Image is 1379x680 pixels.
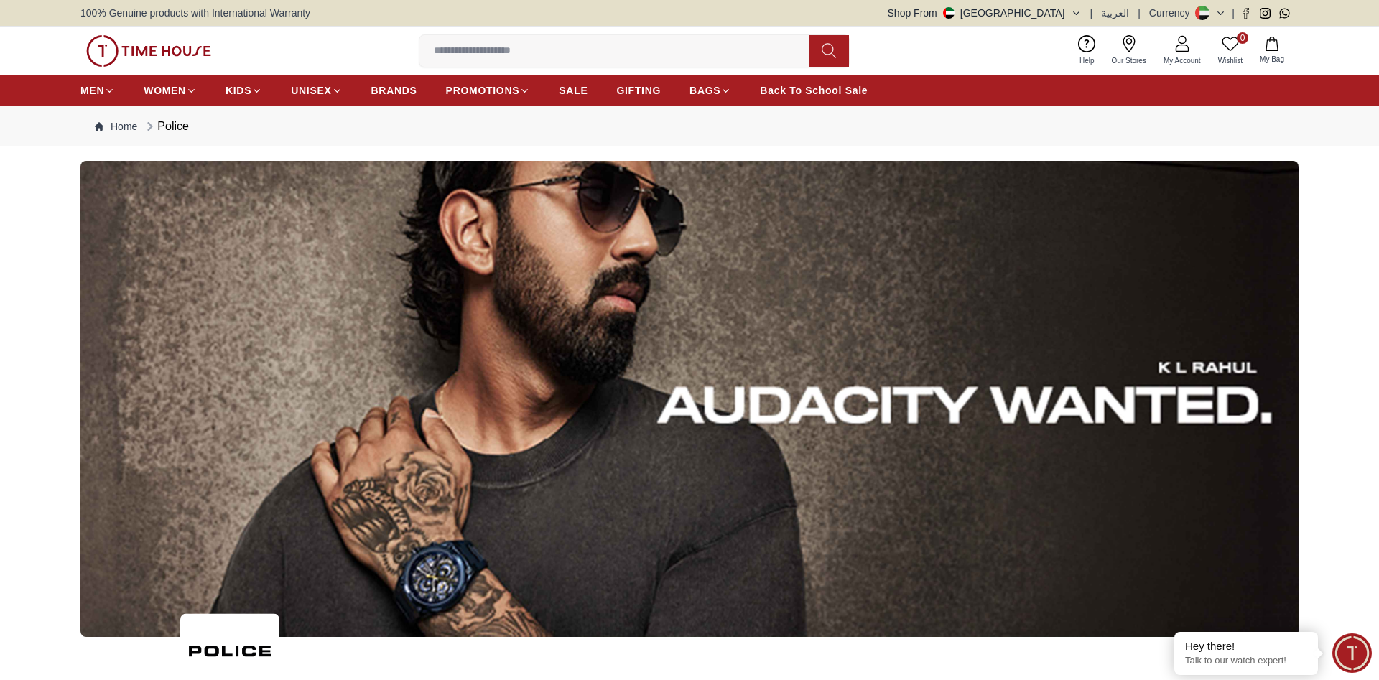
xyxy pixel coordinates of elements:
span: PROMOTIONS [446,83,520,98]
span: 100% Genuine products with International Warranty [80,6,310,20]
span: Wishlist [1212,55,1248,66]
span: 0 [1237,32,1248,44]
a: UNISEX [291,78,342,103]
span: BRANDS [371,83,417,98]
a: Back To School Sale [760,78,868,103]
button: My Bag [1251,34,1293,67]
span: SALE [559,83,588,98]
span: | [1232,6,1235,20]
img: ... [80,161,1299,637]
a: Facebook [1240,8,1251,19]
span: UNISEX [291,83,331,98]
a: Home [95,119,137,134]
span: | [1090,6,1093,20]
span: Back To School Sale [760,83,868,98]
a: Whatsapp [1279,8,1290,19]
span: My Account [1158,55,1207,66]
a: PROMOTIONS [446,78,531,103]
a: SALE [559,78,588,103]
a: BAGS [689,78,731,103]
img: ... [86,35,211,67]
a: MEN [80,78,115,103]
a: BRANDS [371,78,417,103]
button: Shop From[GEOGRAPHIC_DATA] [888,6,1082,20]
p: Talk to our watch expert! [1185,655,1307,667]
span: MEN [80,83,104,98]
span: WOMEN [144,83,186,98]
a: WOMEN [144,78,197,103]
a: Instagram [1260,8,1271,19]
nav: Breadcrumb [80,106,1299,146]
span: Help [1074,55,1100,66]
div: Chat Widget [1332,633,1372,673]
div: Currency [1149,6,1196,20]
a: Our Stores [1103,32,1155,69]
a: GIFTING [616,78,661,103]
div: Hey there! [1185,639,1307,653]
img: United Arab Emirates [943,7,955,19]
span: My Bag [1254,54,1290,65]
a: 0Wishlist [1209,32,1251,69]
span: KIDS [226,83,251,98]
a: KIDS [226,78,262,103]
span: Our Stores [1106,55,1152,66]
a: Help [1071,32,1103,69]
span: BAGS [689,83,720,98]
span: GIFTING [616,83,661,98]
button: العربية [1101,6,1129,20]
span: | [1138,6,1141,20]
div: Police [143,118,189,135]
